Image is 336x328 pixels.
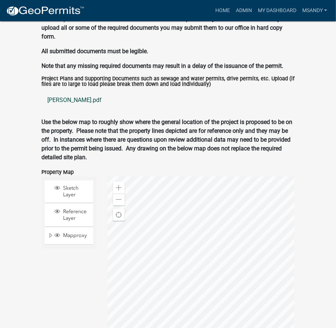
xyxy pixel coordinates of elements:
strong: All submitted documents must be legible. [41,48,148,55]
a: msandy [299,4,330,18]
a: Admin [233,4,255,18]
div: Mapproxy [53,232,91,240]
ul: Layer List [44,179,94,247]
li: Reference Layer [45,204,93,226]
a: My Dashboard [255,4,299,18]
div: Zoom out [113,194,125,205]
div: Reference Layer [53,208,91,222]
li: Sketch Layer [45,181,93,203]
a: Home [212,4,233,18]
strong: Please upload all documents needed for the associated permit. If you do not have the ability to u... [41,15,287,40]
strong: Note that any missing required documents may result in a delay of the issuance of the permit. [41,62,283,69]
span: Reference Layer [61,208,91,222]
label: Project Plans and Supporting Documents such as sewage and water permits, drive permits, etc. Uplo... [41,76,295,87]
li: Mapproxy [45,228,93,245]
a: [PERSON_NAME].pdf [41,91,295,109]
strong: Use the below map to roughly show where the general location of the project is proposed to be on ... [41,119,292,161]
span: Mapproxy [61,232,91,239]
label: Property Map [41,170,74,175]
span: Expand [48,232,53,240]
div: Sketch Layer [53,185,91,198]
span: Sketch Layer [61,185,91,198]
div: Find my location [113,209,125,221]
div: Zoom in [113,182,125,194]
